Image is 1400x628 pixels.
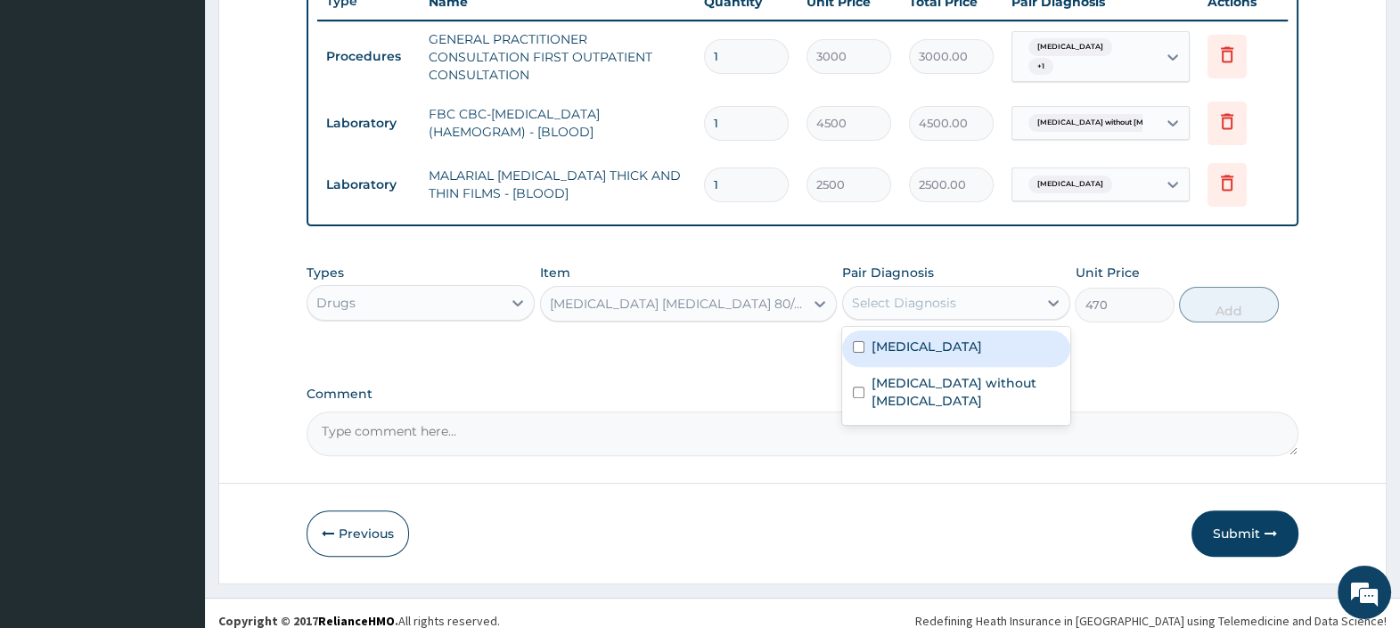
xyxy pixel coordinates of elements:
[420,158,695,211] td: MALARIAL [MEDICAL_DATA] THICK AND THIN FILMS - [BLOOD]
[33,89,72,134] img: d_794563401_company_1708531726252_794563401
[307,265,344,281] label: Types
[307,387,1298,402] label: Comment
[103,196,246,376] span: We're online!
[317,168,420,201] td: Laboratory
[307,510,409,557] button: Previous
[872,374,1060,410] label: [MEDICAL_DATA] without [MEDICAL_DATA]
[1028,175,1112,193] span: [MEDICAL_DATA]
[9,429,340,492] textarea: Type your message and hit 'Enter'
[1191,510,1298,557] button: Submit
[93,100,299,123] div: Chat with us now
[1028,114,1208,132] span: [MEDICAL_DATA] without [MEDICAL_DATA]
[317,107,420,140] td: Laboratory
[540,264,570,281] label: Item
[1075,264,1139,281] label: Unit Price
[317,40,420,73] td: Procedures
[420,96,695,150] td: FBC CBC-[MEDICAL_DATA] (HAEMOGRAM) - [BLOOD]
[842,264,934,281] label: Pair Diagnosis
[292,9,335,52] div: Minimize live chat window
[550,295,806,313] div: [MEDICAL_DATA] [MEDICAL_DATA] 80/480MG TAB X6
[872,338,982,355] label: [MEDICAL_DATA]
[420,21,695,93] td: GENERAL PRACTITIONER CONSULTATION FIRST OUTPATIENT CONSULTATION
[316,294,356,312] div: Drugs
[1028,38,1112,56] span: [MEDICAL_DATA]
[852,294,956,312] div: Select Diagnosis
[1028,58,1053,76] span: + 1
[1179,287,1278,322] button: Add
